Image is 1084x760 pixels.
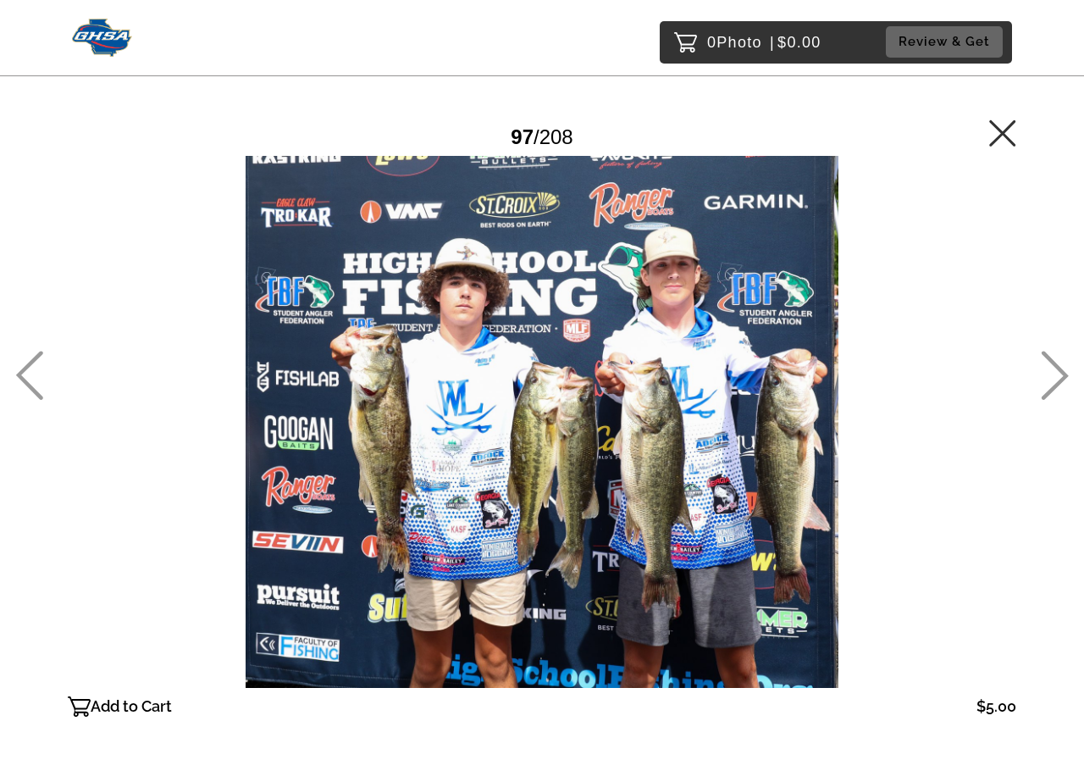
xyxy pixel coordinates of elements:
[886,26,1008,58] a: Review & Get
[886,26,1003,58] button: Review & Get
[770,34,775,51] span: |
[539,125,573,148] span: 208
[511,119,572,155] div: /
[707,29,821,56] p: 0 $0.00
[511,125,534,148] span: 97
[976,693,1016,720] p: $5.00
[72,19,132,57] img: Snapphound Logo
[91,693,172,720] p: Add to Cart
[716,29,762,56] span: Photo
